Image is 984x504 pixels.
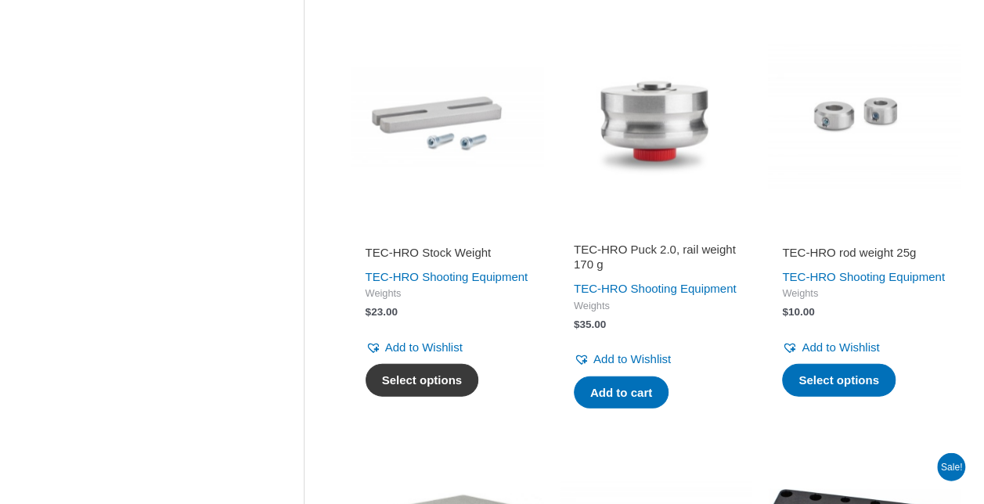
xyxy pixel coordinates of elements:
[366,245,530,266] a: TEC-HRO Stock Weight
[782,245,946,261] h2: TEC-HRO rod weight 25g
[574,300,738,313] span: Weights
[782,306,788,318] span: $
[366,364,479,397] a: Select options for “TEC-HRO Stock Weight”
[782,364,896,397] a: Select options for “TEC-HRO rod weight 25g”
[574,319,580,330] span: $
[802,340,879,354] span: Add to Wishlist
[782,270,945,283] a: TEC-HRO Shooting Equipment
[574,242,738,272] h2: TEC-HRO Puck 2.0, rail weight 170 g
[782,306,814,318] bdi: 10.00
[366,306,398,318] bdi: 23.00
[574,242,738,279] a: TEC-HRO Puck 2.0, rail weight 170 g
[574,376,669,409] a: Add to cart: “TEC-HRO Puck 2.0, rail weight 170 g”
[366,287,530,301] span: Weights
[593,352,671,365] span: Add to Wishlist
[366,270,528,283] a: TEC-HRO Shooting Equipment
[574,282,737,295] a: TEC-HRO Shooting Equipment
[560,20,752,213] img: TEC-HRO Puck 2.0
[937,453,965,481] span: Sale!
[782,337,879,358] a: Add to Wishlist
[574,223,738,242] iframe: Customer reviews powered by Trustpilot
[366,306,372,318] span: $
[385,340,463,354] span: Add to Wishlist
[574,319,606,330] bdi: 35.00
[782,223,946,242] iframe: Customer reviews powered by Trustpilot
[366,223,530,242] iframe: Customer reviews powered by Trustpilot
[768,20,961,213] img: TEC-HRO rod weight 25g
[782,287,946,301] span: Weights
[351,20,544,213] img: TEC-HRO Stock Weight
[366,245,530,261] h2: TEC-HRO Stock Weight
[574,348,671,370] a: Add to Wishlist
[366,337,463,358] a: Add to Wishlist
[782,245,946,266] a: TEC-HRO rod weight 25g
